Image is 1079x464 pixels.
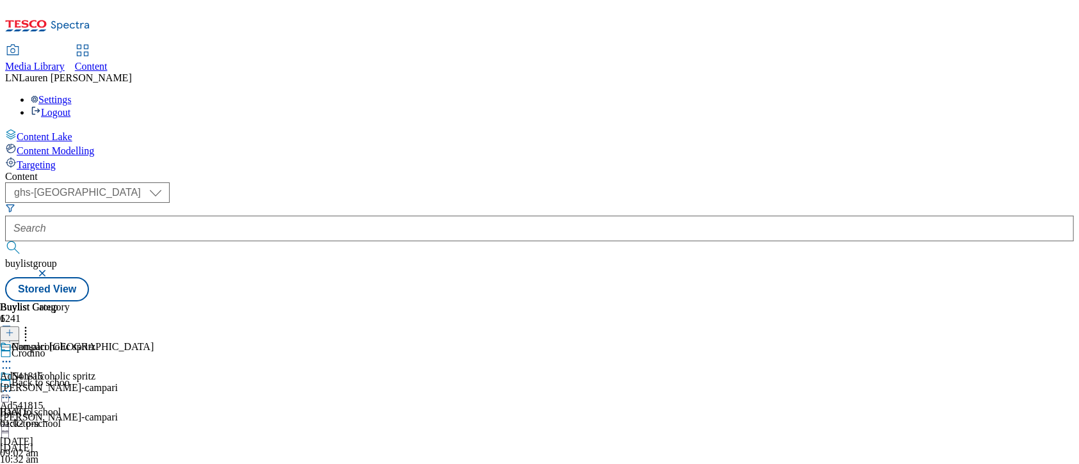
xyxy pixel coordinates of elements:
[75,61,108,72] span: Content
[5,216,1074,241] input: Search
[5,143,1074,157] a: Content Modelling
[5,258,57,269] span: buylistgroup
[31,94,72,105] a: Settings
[19,72,131,83] span: Lauren [PERSON_NAME]
[75,45,108,72] a: Content
[17,145,94,156] span: Content Modelling
[5,171,1074,182] div: Content
[17,159,56,170] span: Targeting
[5,61,65,72] span: Media Library
[5,203,15,213] svg: Search Filters
[5,45,65,72] a: Media Library
[31,107,70,118] a: Logout
[5,129,1074,143] a: Content Lake
[17,131,72,142] span: Content Lake
[5,157,1074,171] a: Targeting
[5,72,19,83] span: LN
[12,341,154,353] div: Campari [GEOGRAPHIC_DATA]
[5,277,89,301] button: Stored View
